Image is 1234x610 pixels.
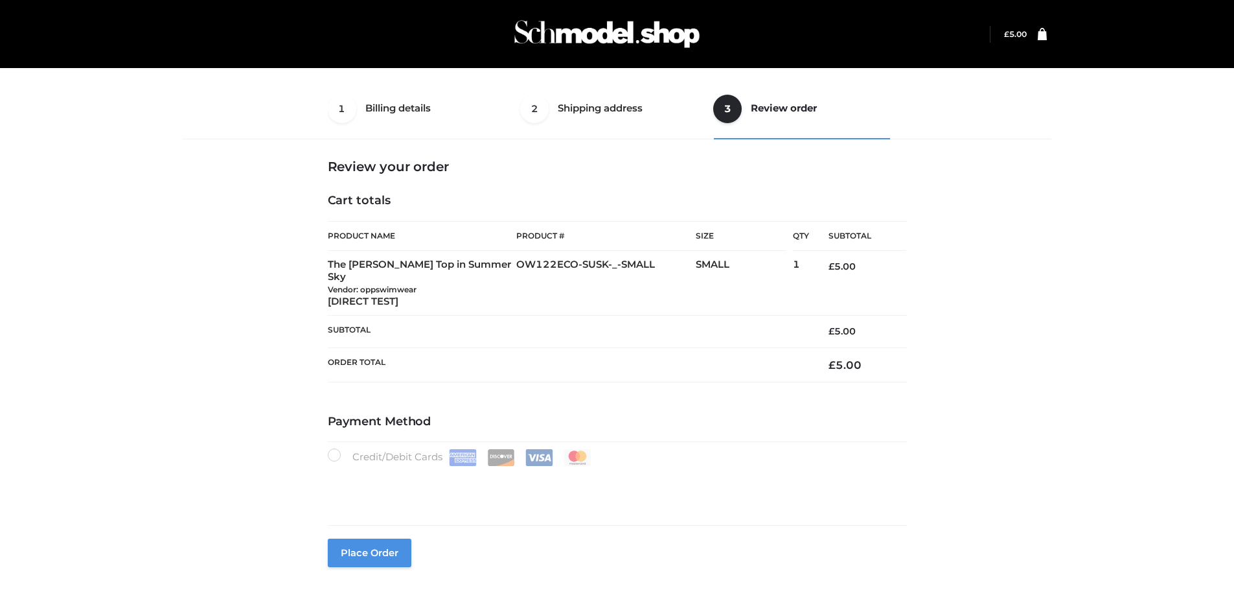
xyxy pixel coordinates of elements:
bdi: 5.00 [828,325,856,337]
img: Amex [449,449,477,466]
img: Schmodel Admin 964 [510,8,704,60]
span: £ [1004,29,1009,39]
th: Qty [793,221,809,251]
bdi: 5.00 [828,261,856,272]
th: Size [696,222,786,251]
label: Credit/Debit Cards [328,449,593,466]
td: OW122ECO-SUSK-_-SMALL [516,251,696,316]
img: Visa [525,449,553,466]
h4: Cart totals [328,194,907,208]
button: Place order [328,539,411,567]
span: £ [828,261,834,272]
a: £5.00 [1004,29,1027,39]
bdi: 5.00 [1004,29,1027,39]
span: £ [828,325,834,337]
img: Mastercard [564,449,591,466]
td: SMALL [696,251,793,316]
h3: Review your order [328,159,907,174]
th: Product Name [328,221,517,251]
img: Discover [487,449,515,466]
td: The [PERSON_NAME] Top in Summer Sky [DIRECT TEST] [328,251,517,316]
iframe: Secure payment input frame [325,463,904,511]
small: Vendor: oppswimwear [328,285,417,294]
th: Subtotal [328,316,810,347]
th: Order Total [328,347,810,382]
h4: Payment Method [328,415,907,429]
td: 1 [793,251,809,316]
span: £ [828,358,836,371]
th: Subtotal [809,222,906,251]
th: Product # [516,221,696,251]
bdi: 5.00 [828,358,862,371]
